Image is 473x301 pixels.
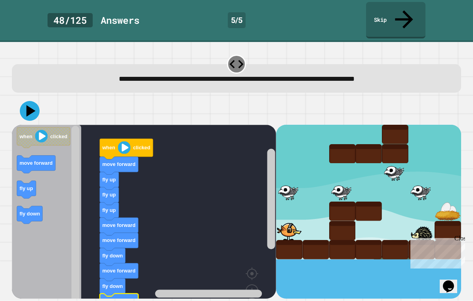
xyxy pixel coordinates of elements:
text: when [19,133,32,139]
iframe: chat widget [407,235,465,269]
text: move forward [102,223,135,229]
text: when [102,145,115,151]
div: Blockly Workspace [12,125,276,299]
text: fly down [102,283,123,289]
text: fly up [102,177,116,183]
text: move forward [102,268,135,274]
text: move forward [102,238,135,244]
text: fly down [19,211,40,217]
text: move forward [19,160,53,166]
text: fly up [19,186,33,192]
text: fly down [102,253,123,259]
text: clicked [50,133,67,139]
div: Chat with us now!Close [3,3,55,50]
text: fly up [102,207,116,213]
text: clicked [133,145,150,151]
a: Skip [366,2,425,38]
iframe: chat widget [440,269,465,293]
text: fly up [102,192,116,198]
text: move forward [102,162,135,168]
div: 48 / 125 [48,13,93,27]
div: 5 / 5 [228,12,246,28]
div: Answer s [101,13,139,27]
